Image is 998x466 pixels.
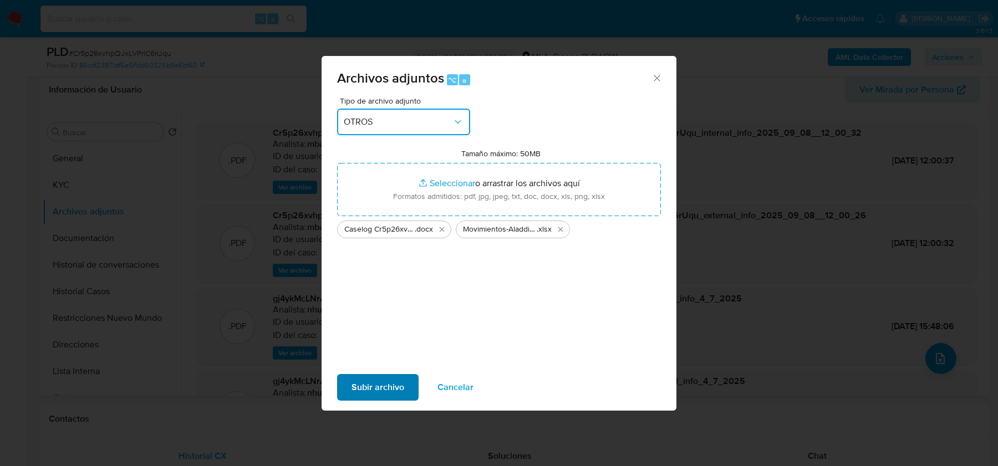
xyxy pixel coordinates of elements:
[344,224,415,235] span: Caselog Cr5p26xvhpQJxLVPrIC6rUqu_2025_09_05_11_04_29
[448,75,456,85] span: ⌥
[437,375,473,400] span: Cancelar
[344,116,452,127] span: OTROS
[463,224,537,235] span: Movimientos-Aladdin-v10_1 Cr5p26xvhpQJxLVPrIC6rUqu
[435,223,449,236] button: Eliminar Caselog Cr5p26xvhpQJxLVPrIC6rUqu_2025_09_05_11_04_29.docx
[651,73,661,83] button: Cerrar
[337,216,661,238] ul: Archivos seleccionados
[337,68,444,88] span: Archivos adjuntos
[352,375,404,400] span: Subir archivo
[415,224,433,235] span: .docx
[461,148,541,158] label: Tamaño máximo: 50MB
[462,75,466,85] span: a
[337,374,419,401] button: Subir archivo
[554,223,567,236] button: Eliminar Movimientos-Aladdin-v10_1 Cr5p26xvhpQJxLVPrIC6rUqu.xlsx
[340,97,473,105] span: Tipo de archivo adjunto
[537,224,552,235] span: .xlsx
[423,374,488,401] button: Cancelar
[337,109,470,135] button: OTROS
